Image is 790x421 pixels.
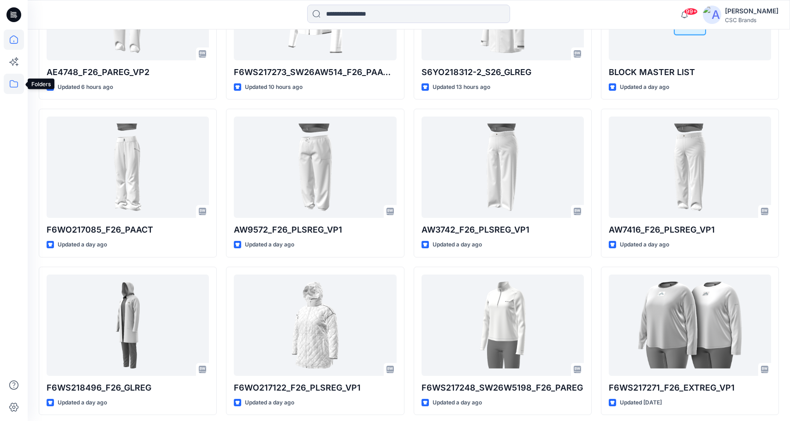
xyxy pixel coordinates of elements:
[245,240,294,250] p: Updated a day ago
[609,66,771,79] p: BLOCK MASTER LIST
[609,117,771,218] a: AW7416_F26_PLSREG_VP1
[234,275,396,376] a: F6WO217122_F26_PLSREG_VP1
[620,240,669,250] p: Updated a day ago
[234,223,396,236] p: AW9572_F26_PLSREG_VP1
[47,223,209,236] p: F6WO217085_F26_PAACT
[609,223,771,236] p: AW7416_F26_PLSREG_VP1
[58,398,107,408] p: Updated a day ago
[422,223,584,236] p: AW3742_F26_PLSREG_VP1
[47,66,209,79] p: AE4748_F26_PAREG_VP2
[47,117,209,218] a: F6WO217085_F26_PAACT
[422,381,584,394] p: F6WS217248_SW26W5198_F26_PAREG
[58,82,113,92] p: Updated 6 hours ago
[433,398,482,408] p: Updated a day ago
[422,66,584,79] p: S6YO218312-2_S26_GLREG
[245,82,303,92] p: Updated 10 hours ago
[433,82,490,92] p: Updated 13 hours ago
[684,8,698,15] span: 99+
[433,240,482,250] p: Updated a day ago
[620,82,669,92] p: Updated a day ago
[609,381,771,394] p: F6WS217271_F26_EXTREG_VP1
[609,275,771,376] a: F6WS217271_F26_EXTREG_VP1
[725,6,778,17] div: [PERSON_NAME]
[47,381,209,394] p: F6WS218496_F26_GLREG
[422,275,584,376] a: F6WS217248_SW26W5198_F26_PAREG
[234,66,396,79] p: F6WS217273_SW26AW514_F26_PAACT_VFA
[245,398,294,408] p: Updated a day ago
[620,398,662,408] p: Updated [DATE]
[422,117,584,218] a: AW3742_F26_PLSREG_VP1
[725,17,778,23] div: CSC Brands
[234,117,396,218] a: AW9572_F26_PLSREG_VP1
[47,275,209,376] a: F6WS218496_F26_GLREG
[703,6,721,24] img: avatar
[58,240,107,250] p: Updated a day ago
[234,381,396,394] p: F6WO217122_F26_PLSREG_VP1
